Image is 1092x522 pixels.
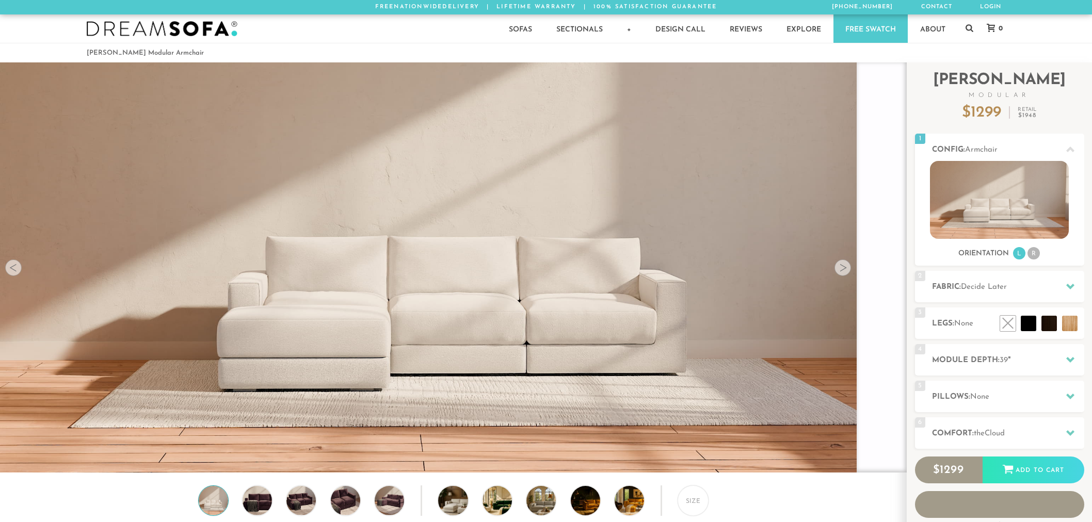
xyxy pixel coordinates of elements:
[996,25,1003,32] span: 0
[497,14,544,43] a: Sofas
[718,14,774,43] a: Reviews
[328,486,363,515] img: Landon Modular Armchair no legs 4
[962,105,1001,121] p: $
[644,14,717,43] a: Design Call
[915,417,925,428] span: 6
[932,281,1084,293] h2: Fabric:
[932,391,1084,403] h2: Pillows:
[526,486,579,515] img: DreamSofa Modular Sofa & Sectional Video Presentation 3
[1013,247,1025,259] li: L
[983,456,1084,484] div: Add to Cart
[833,14,908,43] a: Free Swatch
[915,307,925,318] span: 3
[678,485,708,516] div: Size
[615,14,643,43] a: +
[438,486,490,515] img: DreamSofa Modular Sofa & Sectional Video Presentation 1
[940,464,964,476] span: 1299
[394,4,442,10] em: Nationwide
[976,24,1008,33] a: 0
[932,144,1084,156] h2: Config:
[87,46,204,60] li: [PERSON_NAME] Modular Armchair
[571,486,623,515] img: DreamSofa Modular Sofa & Sectional Video Presentation 4
[915,271,925,281] span: 2
[1018,107,1036,119] p: Retail
[970,393,989,401] span: None
[915,381,925,391] span: 5
[961,283,1007,291] span: Decide Later
[1018,112,1036,119] em: $
[958,249,1009,258] h3: Orientation
[954,320,973,328] span: None
[932,318,1084,330] h2: Legs:
[196,486,231,515] img: Landon Modular Armchair no legs 1
[932,428,1084,439] h2: Comfort:
[1027,247,1040,259] li: R
[1022,112,1036,119] span: 1948
[915,73,1084,99] h2: [PERSON_NAME]
[915,134,925,144] span: 1
[284,486,319,515] img: Landon Modular Armchair no legs 3
[1000,356,1008,364] span: 39
[487,4,489,10] span: |
[239,486,275,515] img: Landon Modular Armchair no legs 2
[372,486,407,515] img: Landon Modular Armchair no legs 5
[974,430,985,437] span: the
[930,161,1069,239] img: landon-sofa-no_legs-no_pillows-1.jpg
[965,146,998,154] span: Armchair
[775,14,833,43] a: Explore
[915,344,925,354] span: 4
[87,21,237,37] img: DreamSofa - Inspired By Life, Designed By You
[971,105,1001,121] span: 1299
[544,14,615,43] a: Sectionals
[915,92,1084,99] span: Modular
[584,4,586,10] span: |
[985,430,1005,437] span: Cloud
[908,14,957,43] a: About
[483,486,535,515] img: DreamSofa Modular Sofa & Sectional Video Presentation 2
[615,486,667,515] img: DreamSofa Modular Sofa & Sectional Video Presentation 5
[932,354,1084,366] h2: Module Depth: "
